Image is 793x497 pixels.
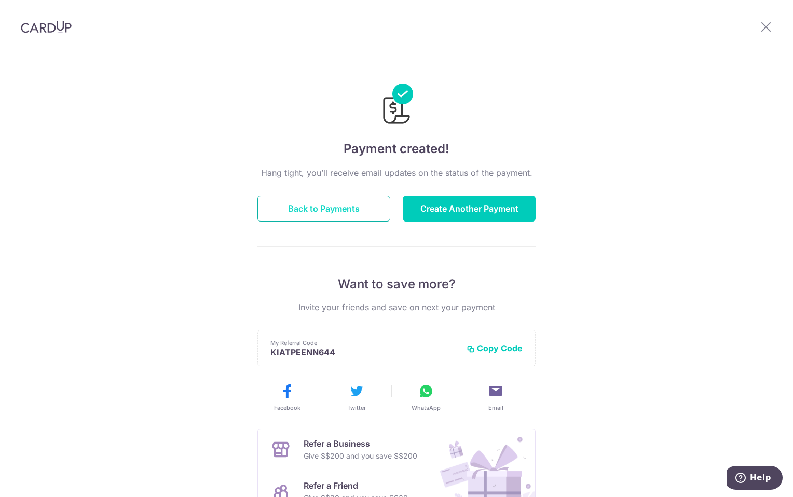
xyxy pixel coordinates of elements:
iframe: Opens a widget where you can find more information [727,466,783,492]
span: WhatsApp [412,404,441,412]
p: Invite your friends and save on next your payment [257,301,536,313]
span: Facebook [274,404,300,412]
button: Back to Payments [257,196,390,222]
button: Facebook [256,383,318,412]
button: Create Another Payment [403,196,536,222]
p: KIATPEENN644 [270,347,458,357]
p: Hang tight, you’ll receive email updates on the status of the payment. [257,167,536,179]
span: Email [488,404,503,412]
p: Refer a Business [304,437,417,450]
p: Refer a Friend [304,479,408,492]
img: Payments [380,84,413,127]
p: Give S$200 and you save S$200 [304,450,417,462]
span: Twitter [347,404,366,412]
button: Twitter [326,383,387,412]
img: CardUp [21,21,72,33]
p: Want to save more? [257,276,536,293]
button: WhatsApp [395,383,457,412]
h4: Payment created! [257,140,536,158]
p: My Referral Code [270,339,458,347]
button: Copy Code [467,343,523,353]
button: Email [465,383,526,412]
